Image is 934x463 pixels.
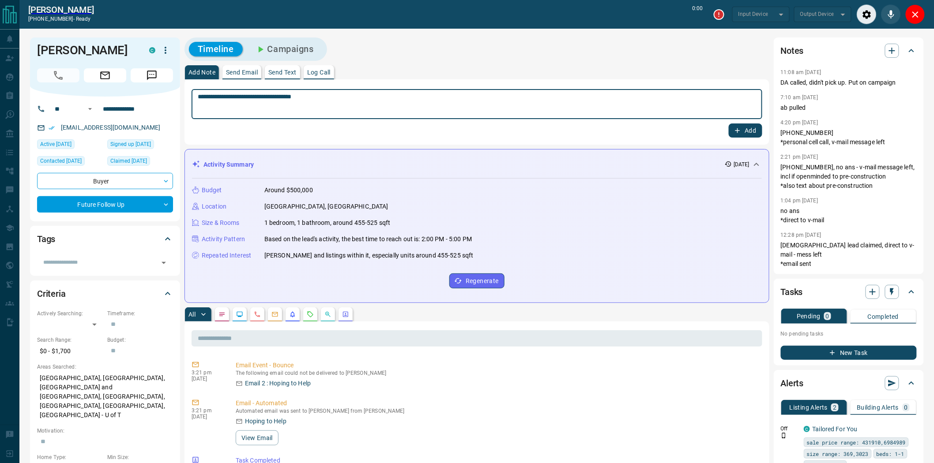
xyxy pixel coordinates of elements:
p: Budget: [107,336,173,344]
p: Add Note [188,69,215,75]
span: beds: 1-1 [877,449,904,458]
h1: [PERSON_NAME] [37,43,136,57]
p: All [188,311,196,317]
p: Completed [868,314,899,320]
svg: Agent Actions [342,311,349,318]
p: The following email could not be delivered to [PERSON_NAME] [236,370,759,376]
p: [DATE] [192,376,222,382]
p: 1:04 pm [DATE] [781,198,818,204]
p: Activity Pattern [202,235,245,244]
div: condos.ca [804,426,810,432]
p: Send Email [226,69,258,75]
button: Campaigns [246,42,323,56]
svg: Calls [254,311,261,318]
svg: Listing Alerts [289,311,296,318]
p: Home Type: [37,453,103,461]
p: Search Range: [37,336,103,344]
div: Close [905,4,925,24]
p: Location [202,202,226,211]
h2: Tasks [781,285,803,299]
span: Message [131,68,173,82]
div: Tasks [781,281,917,302]
p: Building Alerts [857,404,899,411]
p: [GEOGRAPHIC_DATA], [GEOGRAPHIC_DATA] [264,202,388,211]
p: Pending [797,313,821,319]
p: Size & Rooms [202,218,240,228]
span: sale price range: 431910,6984989 [807,438,906,447]
div: Alerts [781,373,917,394]
div: condos.ca [149,47,155,53]
p: 3:21 pm [192,370,222,376]
div: Tue Jun 03 2025 [107,156,173,168]
p: 3:21 pm [192,407,222,414]
p: Off [781,425,798,433]
p: 0 [904,404,908,411]
p: 0 [826,313,829,319]
svg: Emails [271,311,279,318]
p: Automated email was sent to [PERSON_NAME] from [PERSON_NAME] [236,408,759,414]
p: no ans *direct to v-mail [781,206,917,225]
div: Sun Aug 10 2025 [37,139,103,152]
span: Email [84,68,126,82]
p: Areas Searched: [37,363,173,371]
div: Future Follow Up [37,196,173,213]
div: Thu Sep 02 2021 [107,139,173,152]
span: ready [76,16,91,22]
p: 2:21 pm [DATE] [781,154,818,160]
p: Log Call [307,69,331,75]
p: DA called, didn't pick up. Put on campaign [781,78,917,87]
h2: Notes [781,44,804,58]
p: Budget [202,186,222,195]
div: Criteria [37,283,173,304]
div: Buyer [37,173,173,189]
a: [EMAIL_ADDRESS][DOMAIN_NAME] [61,124,161,131]
p: Repeated Interest [202,251,251,260]
div: Activity Summary[DATE] [192,157,762,173]
p: Activity Summary [203,160,254,169]
p: [PHONE_NUMBER], no ans - v-mail message left, incl if openminded to pre-construction *also text a... [781,163,917,190]
h2: Tags [37,232,55,246]
p: [DATE] [734,161,749,168]
p: Hoping to Help [245,417,286,426]
p: 0:00 [693,4,703,24]
button: New Task [781,346,917,360]
p: Send Text [268,69,297,75]
span: size range: 369,3023 [807,449,869,458]
button: Regenerate [449,273,505,288]
p: 4:20 pm [DATE] [781,119,818,126]
p: Email Event - Bounce [236,361,759,370]
svg: Requests [307,311,314,318]
span: Claimed [DATE] [110,157,147,165]
p: No pending tasks [781,327,917,340]
p: [PHONE_NUMBER] *personal cell call, v-mail message left [781,128,917,147]
p: ab pulled [781,103,917,112]
span: Active [DATE] [40,140,72,149]
p: Listing Alerts [790,404,828,411]
div: Mute [881,4,901,24]
p: Actively Searching: [37,310,103,317]
h2: Alerts [781,376,804,390]
p: [DATE] [192,414,222,420]
a: Tailored For You [813,426,858,433]
p: Min Size: [107,453,173,461]
p: $0 - $1,700 [37,344,103,358]
button: Open [158,257,170,269]
p: 1 bedroom, 1 bathroom, around 455-525 sqft [264,218,391,228]
svg: Push Notification Only [781,433,787,439]
svg: Lead Browsing Activity [236,311,243,318]
p: 2 [833,404,836,411]
button: View Email [236,430,279,445]
p: [DEMOGRAPHIC_DATA] lead claimed, direct to v-mail - mess left *email sent [781,241,917,269]
a: [PERSON_NAME] [28,4,94,15]
span: Contacted [DATE] [40,157,82,165]
div: Tags [37,228,173,250]
p: [GEOGRAPHIC_DATA], [GEOGRAPHIC_DATA], [GEOGRAPHIC_DATA] and [GEOGRAPHIC_DATA], [GEOGRAPHIC_DATA],... [37,371,173,422]
span: Signed up [DATE] [110,140,151,149]
h2: Criteria [37,287,66,301]
div: Notes [781,40,917,61]
div: Audio Settings [857,4,877,24]
svg: Opportunities [324,311,331,318]
p: [PHONE_NUMBER] - [28,15,94,23]
button: Add [729,123,762,138]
